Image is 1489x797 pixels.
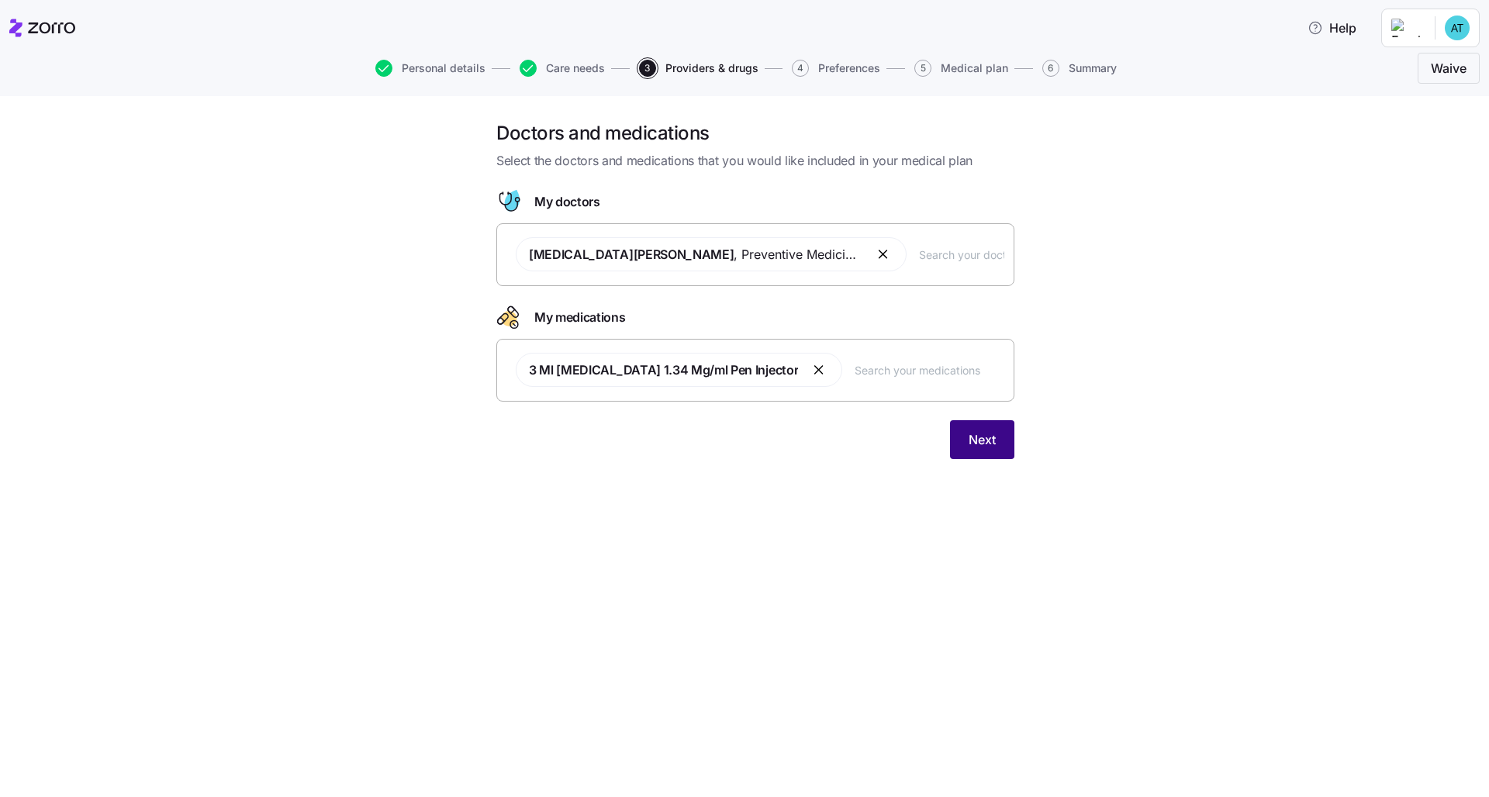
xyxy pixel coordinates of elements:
[919,246,1004,263] input: Search your doctors
[1391,19,1422,37] img: Employer logo
[1042,60,1059,77] span: 6
[496,305,522,329] svg: Drugs
[950,420,1014,459] button: Next
[1445,16,1470,40] img: 119da9b09e10e96eb69a6652d8b44c65
[1431,59,1467,78] span: Waive
[496,189,522,214] svg: Doctor figure
[529,245,862,264] span: , Preventive Medicine , [GEOGRAPHIC_DATA], [GEOGRAPHIC_DATA]
[855,361,1004,378] input: Search your medications
[529,247,734,262] span: [MEDICAL_DATA][PERSON_NAME]
[520,60,605,77] button: Care needs
[375,60,485,77] button: Personal details
[496,151,1014,171] span: Select the doctors and medications that you would like included in your medical plan
[546,63,605,74] span: Care needs
[969,430,996,449] span: Next
[534,308,626,327] span: My medications
[639,60,656,77] span: 3
[1042,60,1117,77] button: 6Summary
[372,60,485,77] a: Personal details
[792,60,809,77] span: 4
[529,362,798,378] span: 3 Ml [MEDICAL_DATA] 1.34 Mg/ml Pen Injector
[639,60,758,77] button: 3Providers & drugs
[665,63,758,74] span: Providers & drugs
[402,63,485,74] span: Personal details
[516,60,605,77] a: Care needs
[914,60,931,77] span: 5
[534,192,600,212] span: My doctors
[1308,19,1356,37] span: Help
[1295,12,1369,43] button: Help
[1069,63,1117,74] span: Summary
[941,63,1008,74] span: Medical plan
[792,60,880,77] button: 4Preferences
[818,63,880,74] span: Preferences
[914,60,1008,77] button: 5Medical plan
[1418,53,1480,84] button: Waive
[496,121,1014,145] h1: Doctors and medications
[636,60,758,77] a: 3Providers & drugs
